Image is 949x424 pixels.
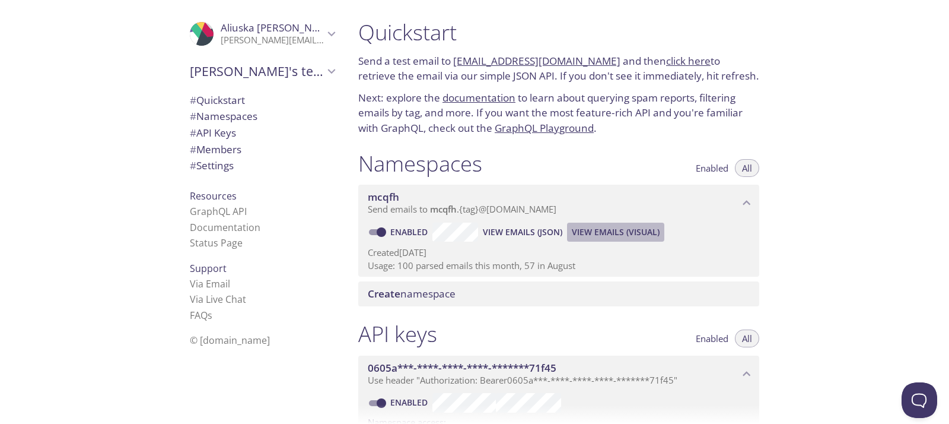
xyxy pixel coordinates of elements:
[190,109,257,123] span: Namespaces
[388,226,432,238] a: Enabled
[572,225,660,239] span: View Emails (Visual)
[388,397,432,408] a: Enabled
[190,205,247,218] a: GraphQL API
[358,281,759,306] div: Create namespace
[190,159,196,172] span: #
[190,126,196,140] span: #
[190,189,237,202] span: Resources
[190,293,246,306] a: Via Live Chat
[735,330,759,347] button: All
[483,225,562,239] span: View Emails (JSON)
[180,56,344,87] div: Aliuska's team
[567,223,664,242] button: View Emails (Visual)
[358,185,759,222] div: mcqfh namespace
[180,157,344,174] div: Team Settings
[190,277,230,290] a: Via Email
[190,159,234,172] span: Settings
[190,221,260,234] a: Documentation
[190,334,270,347] span: © [DOMAIN_NAME]
[666,54,711,68] a: click here
[190,93,245,107] span: Quickstart
[430,203,457,215] span: mcqfh
[180,108,344,125] div: Namespaces
[180,141,344,158] div: Members
[368,190,399,204] span: mcqfh
[358,90,759,136] p: Next: explore the to learn about querying spam reports, filtering emails by tag, and more. If you...
[190,126,236,140] span: API Keys
[358,321,437,347] h1: API keys
[358,150,482,177] h1: Namespaces
[689,159,735,177] button: Enabled
[689,330,735,347] button: Enabled
[478,223,567,242] button: View Emails (JSON)
[735,159,759,177] button: All
[190,309,212,322] a: FAQ
[221,21,337,34] span: Aliuska [PERSON_NAME]
[190,143,241,156] span: Members
[190,63,324,80] span: [PERSON_NAME]'s team
[221,34,324,46] p: [PERSON_NAME][EMAIL_ADDRESS][DOMAIN_NAME]
[368,287,456,300] span: namespace
[368,203,556,215] span: Send emails to . {tag} @[DOMAIN_NAME]
[190,109,196,123] span: #
[368,287,400,300] span: Create
[190,93,196,107] span: #
[368,246,750,259] p: Created [DATE]
[453,54,620,68] a: [EMAIL_ADDRESS][DOMAIN_NAME]
[180,14,344,53] div: Aliuska Dominguez
[495,121,594,135] a: GraphQL Playground
[190,143,196,156] span: #
[902,382,937,418] iframe: Help Scout Beacon - Open
[442,91,515,105] a: documentation
[190,236,243,249] a: Status Page
[358,53,759,84] p: Send a test email to and then to retrieve the email via our simple JSON API. If you don't see it ...
[358,19,759,46] h1: Quickstart
[208,309,212,322] span: s
[190,262,227,275] span: Support
[180,92,344,109] div: Quickstart
[180,125,344,141] div: API Keys
[368,260,750,272] p: Usage: 100 parsed emails this month, 57 in August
